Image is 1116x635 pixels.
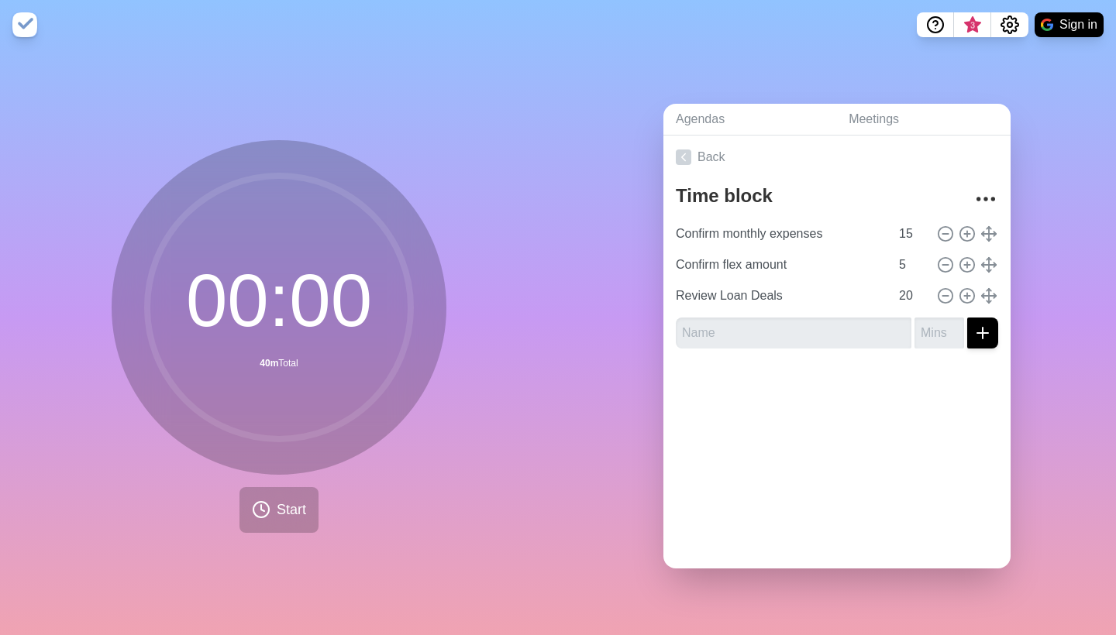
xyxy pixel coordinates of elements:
button: Help [917,12,954,37]
input: Mins [893,280,930,311]
button: Start [239,487,319,533]
input: Name [670,280,890,311]
img: google logo [1041,19,1053,31]
input: Name [670,249,890,280]
button: Sign in [1035,12,1104,37]
input: Mins [893,218,930,249]
a: Meetings [836,104,1011,136]
a: Back [663,136,1011,179]
button: Settings [991,12,1028,37]
span: Start [277,499,306,520]
button: What’s new [954,12,991,37]
input: Mins [914,317,964,348]
a: Agendas [663,104,836,136]
button: More [970,184,1001,215]
img: timeblocks logo [12,12,37,37]
input: Mins [893,249,930,280]
span: 3 [966,19,979,32]
input: Name [670,218,890,249]
input: Name [676,317,911,348]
